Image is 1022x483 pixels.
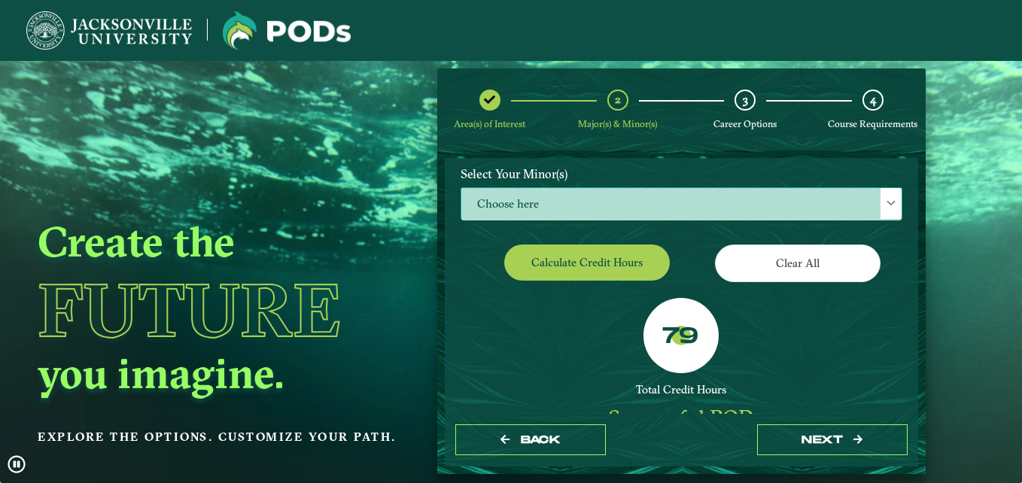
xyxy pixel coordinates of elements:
[223,11,351,50] img: Jacksonville University logo
[662,323,698,351] label: 79
[757,424,908,455] button: next
[38,273,402,347] h1: Future
[455,424,606,455] button: Back
[26,11,192,50] img: Jacksonville University logo
[828,118,917,129] span: Course Requirements
[38,215,402,268] h2: Create the
[38,347,402,399] h2: you imagine.
[578,118,657,129] span: Major(s) & Minor(s)
[454,118,525,129] span: Area(s) of Interest
[743,93,748,107] span: 3
[461,405,902,431] div: Successful POD
[870,93,876,107] span: 4
[715,245,881,281] button: Clear All
[38,426,402,448] p: Explore the options. Customize your path.
[521,433,561,446] span: Back
[449,159,914,187] label: Select Your Minor(s)
[615,93,621,107] span: 2
[461,188,902,220] span: Choose here
[504,245,670,280] button: Calculate credit hours
[713,118,777,129] span: Career Options
[461,383,902,397] div: Total Credit Hours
